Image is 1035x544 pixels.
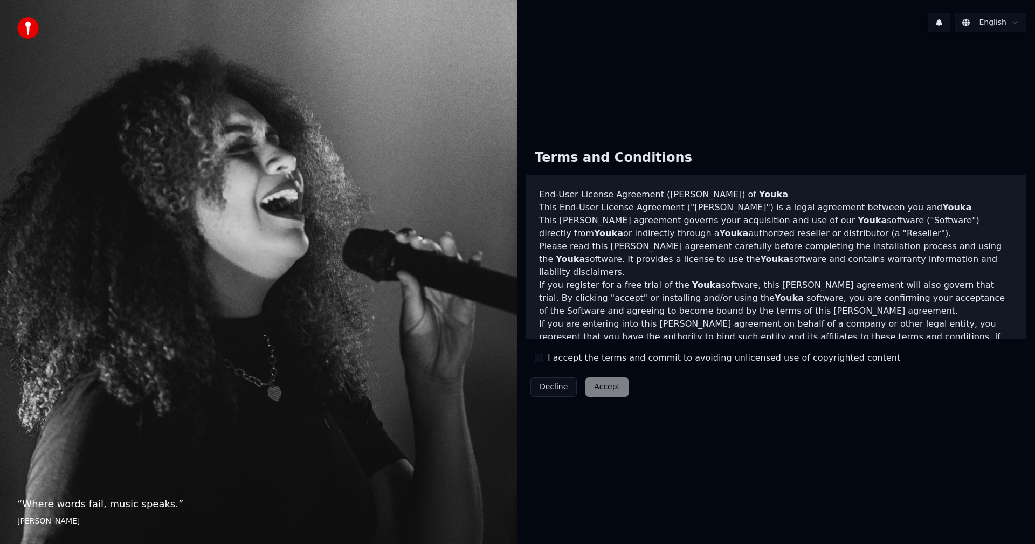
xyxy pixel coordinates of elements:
[759,189,788,199] span: Youka
[594,228,623,238] span: Youka
[858,215,887,225] span: Youka
[17,497,500,512] p: “ Where words fail, music speaks. ”
[530,377,577,397] button: Decline
[17,516,500,527] footer: [PERSON_NAME]
[719,228,748,238] span: Youka
[526,141,701,175] div: Terms and Conditions
[692,280,721,290] span: Youka
[17,17,39,39] img: youka
[539,201,1013,214] p: This End-User License Agreement ("[PERSON_NAME]") is a legal agreement between you and
[942,202,971,212] span: Youka
[548,352,900,364] label: I accept the terms and commit to avoiding unlicensed use of copyrighted content
[539,279,1013,318] p: If you register for a free trial of the software, this [PERSON_NAME] agreement will also govern t...
[556,254,585,264] span: Youka
[775,293,804,303] span: Youka
[539,318,1013,369] p: If you are entering into this [PERSON_NAME] agreement on behalf of a company or other legal entit...
[539,240,1013,279] p: Please read this [PERSON_NAME] agreement carefully before completing the installation process and...
[760,254,789,264] span: Youka
[539,188,1013,201] h3: End-User License Agreement ([PERSON_NAME]) of
[539,214,1013,240] p: This [PERSON_NAME] agreement governs your acquisition and use of our software ("Software") direct...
